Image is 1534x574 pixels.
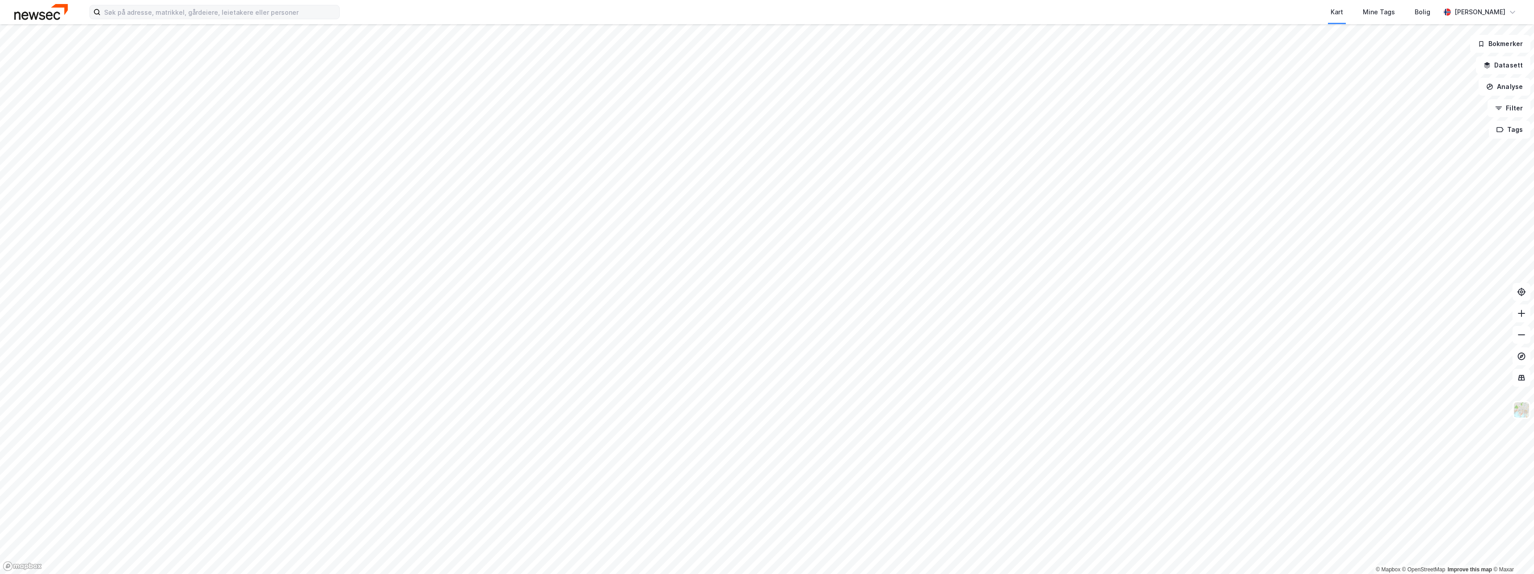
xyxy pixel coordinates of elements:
[1488,99,1530,117] button: Filter
[1448,566,1492,573] a: Improve this map
[1376,566,1400,573] a: Mapbox
[1363,7,1395,17] div: Mine Tags
[3,561,42,571] a: Mapbox homepage
[1470,35,1530,53] button: Bokmerker
[1476,56,1530,74] button: Datasett
[101,5,339,19] input: Søk på adresse, matrikkel, gårdeiere, leietakere eller personer
[14,4,68,20] img: newsec-logo.f6e21ccffca1b3a03d2d.png
[1489,121,1530,139] button: Tags
[1489,531,1534,574] div: Kontrollprogram for chat
[1331,7,1343,17] div: Kart
[1489,531,1534,574] iframe: Chat Widget
[1479,78,1530,96] button: Analyse
[1402,566,1445,573] a: OpenStreetMap
[1415,7,1430,17] div: Bolig
[1454,7,1505,17] div: [PERSON_NAME]
[1513,401,1530,418] img: Z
